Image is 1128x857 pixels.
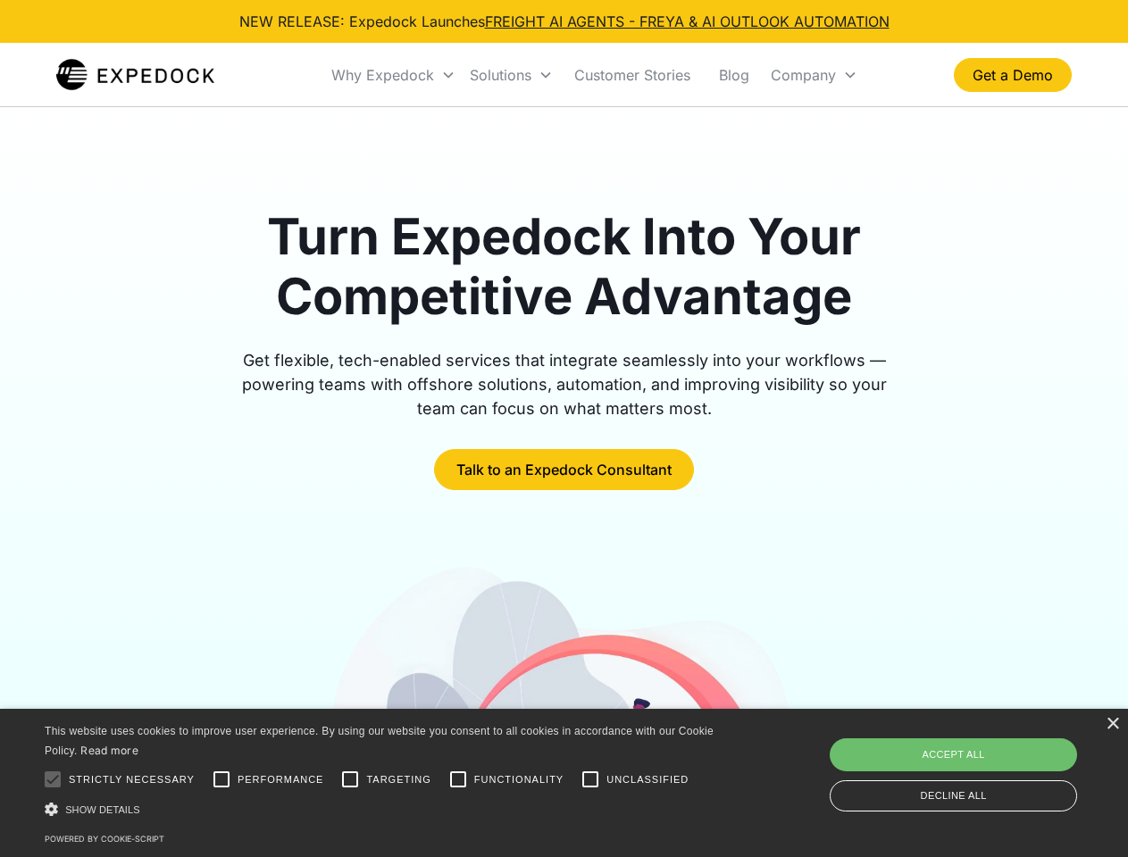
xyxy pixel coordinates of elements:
[954,58,1072,92] a: Get a Demo
[69,772,195,787] span: Strictly necessary
[434,449,694,490] a: Talk to an Expedock Consultant
[485,12,890,30] a: FREIGHT AI AGENTS - FREYA & AI OUTLOOK AUTOMATION
[771,66,836,84] div: Company
[331,66,434,84] div: Why Expedock
[45,834,164,844] a: Powered by cookie-script
[239,11,890,32] div: NEW RELEASE: Expedock Launches
[238,772,324,787] span: Performance
[366,772,430,787] span: Targeting
[831,664,1128,857] iframe: Chat Widget
[705,45,764,105] a: Blog
[65,804,140,815] span: Show details
[324,45,463,105] div: Why Expedock
[80,744,138,757] a: Read more
[56,57,214,93] a: home
[45,725,714,758] span: This website uses cookies to improve user experience. By using our website you consent to all coo...
[45,800,720,819] div: Show details
[221,348,907,420] div: Get flexible, tech-enabled services that integrate seamlessly into your workflows — powering team...
[56,57,214,93] img: Expedock Logo
[606,772,689,787] span: Unclassified
[560,45,705,105] a: Customer Stories
[221,207,907,327] h1: Turn Expedock Into Your Competitive Advantage
[470,66,531,84] div: Solutions
[463,45,560,105] div: Solutions
[474,772,564,787] span: Functionality
[764,45,865,105] div: Company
